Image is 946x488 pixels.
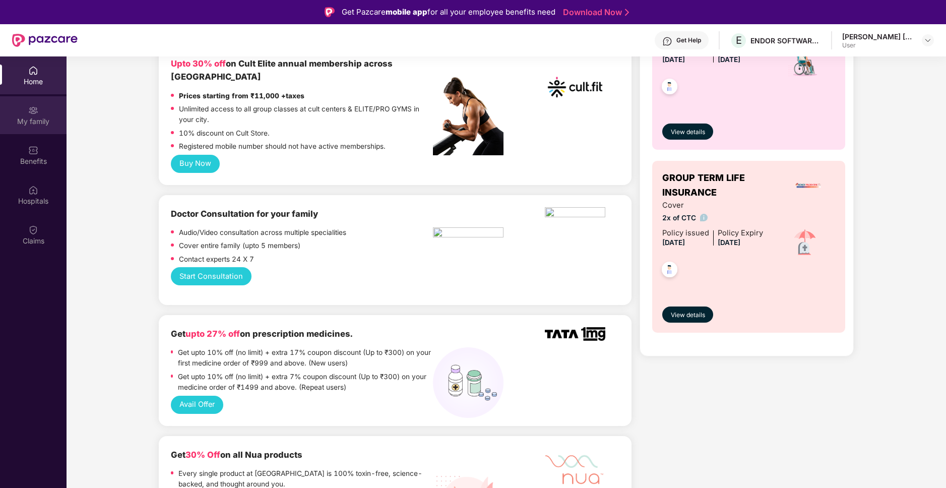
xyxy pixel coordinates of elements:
[662,227,709,239] div: Policy issued
[179,128,270,139] p: 10% discount on Cult Store.
[179,141,386,152] p: Registered mobile number should not have active memberships.
[545,207,605,220] img: physica%20-%20Edited.png
[171,450,302,460] b: Get on all Nua products
[433,347,503,418] img: medicines%20(1).png
[563,7,626,18] a: Download Now
[662,36,672,46] img: svg+xml;base64,PHN2ZyBpZD0iSGVscC0zMngzMiIgeG1sbnM9Imh0dHA6Ly93d3cudzMub3JnLzIwMDAvc3ZnIiB3aWR0aD...
[787,42,822,78] img: icon
[545,448,605,488] img: Mask%20Group%20527.png
[787,225,823,261] img: icon
[171,155,219,173] button: Buy Now
[28,185,38,195] img: svg+xml;base64,PHN2ZyBpZD0iSG9zcGl0YWxzIiB4bWxucz0iaHR0cDovL3d3dy53My5vcmcvMjAwMC9zdmciIHdpZHRoPS...
[545,57,605,117] img: cult.png
[662,55,685,64] span: [DATE]
[662,171,782,200] span: GROUP TERM LIFE INSURANCE
[28,145,38,155] img: svg+xml;base64,PHN2ZyBpZD0iQmVuZWZpdHMiIHhtbG5zPSJodHRwOi8vd3d3LnczLm9yZy8yMDAwL3N2ZyIgd2lkdGg9Ij...
[179,254,254,265] p: Contact experts 24 X 7
[179,104,433,126] p: Unlimited access to all group classes at cult centers & ELITE/PRO GYMS in your city.
[700,214,708,221] img: info
[179,92,304,100] strong: Prices starting from ₹11,000 +taxes
[12,34,78,47] img: New Pazcare Logo
[179,240,300,251] p: Cover entire family (upto 5 members)
[185,329,240,339] span: upto 27% off
[662,307,713,323] button: View details
[795,172,822,199] img: insurerLogo
[171,209,318,219] b: Doctor Consultation for your family
[671,128,705,137] span: View details
[171,58,393,82] b: on Cult Elite annual membership across [GEOGRAPHIC_DATA]
[625,7,629,18] img: Stroke
[171,329,352,339] b: Get on prescription medicines.
[750,36,821,45] div: ENDOR SOFTWARE PRIVATE LIMITED
[28,105,38,115] img: svg+xml;base64,PHN2ZyB3aWR0aD0iMjAiIGhlaWdodD0iMjAiIHZpZXdCb3g9IjAgMCAyMCAyMCIgZmlsbD0ibm9uZSIgeG...
[736,34,742,46] span: E
[676,36,701,44] div: Get Help
[178,372,432,393] p: Get upto 10% off (no limit) + extra 7% coupon discount (Up to ₹300) on your medicine order of ₹14...
[662,213,763,223] span: 2x of CTC
[662,238,685,247] span: [DATE]
[842,32,913,41] div: [PERSON_NAME] [PERSON_NAME]
[28,225,38,235] img: svg+xml;base64,PHN2ZyBpZD0iQ2xhaW0iIHhtbG5zPSJodHRwOi8vd3d3LnczLm9yZy8yMDAwL3N2ZyIgd2lkdGg9IjIwIi...
[924,36,932,44] img: svg+xml;base64,PHN2ZyBpZD0iRHJvcGRvd24tMzJ4MzIiIHhtbG5zPSJodHRwOi8vd3d3LnczLm9yZy8yMDAwL3N2ZyIgd2...
[178,347,433,369] p: Get upto 10% off (no limit) + extra 17% coupon discount (Up to ₹300) on your first medicine order...
[657,76,682,100] img: svg+xml;base64,PHN2ZyB4bWxucz0iaHR0cDovL3d3dy53My5vcmcvMjAwMC9zdmciIHdpZHRoPSI0OC45NDMiIGhlaWdodD...
[718,227,763,239] div: Policy Expiry
[386,7,427,17] strong: mobile app
[718,238,740,247] span: [DATE]
[718,55,740,64] span: [DATE]
[662,124,713,140] button: View details
[28,66,38,76] img: svg+xml;base64,PHN2ZyBpZD0iSG9tZSIgeG1sbnM9Imh0dHA6Ly93d3cudzMub3JnLzIwMDAvc3ZnIiB3aWR0aD0iMjAiIG...
[325,7,335,17] img: Logo
[842,41,913,49] div: User
[171,267,251,285] button: Start Consultation
[671,311,705,320] span: View details
[657,259,682,283] img: svg+xml;base64,PHN2ZyB4bWxucz0iaHR0cDovL3d3dy53My5vcmcvMjAwMC9zdmciIHdpZHRoPSI0OC45NDMiIGhlaWdodD...
[171,58,226,69] b: Upto 30% off
[433,227,503,240] img: pngtree-physiotherapy-physiotherapist-rehab-disability-stretching-png-image_6063262.png
[545,327,605,341] img: TATA_1mg_Logo.png
[662,200,763,211] span: Cover
[179,227,346,238] p: Audio/Video consultation across multiple specialities
[171,396,223,414] button: Avail Offer
[342,6,555,18] div: Get Pazcare for all your employee benefits need
[185,450,220,460] span: 30% Off
[433,77,503,155] img: pc2.png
